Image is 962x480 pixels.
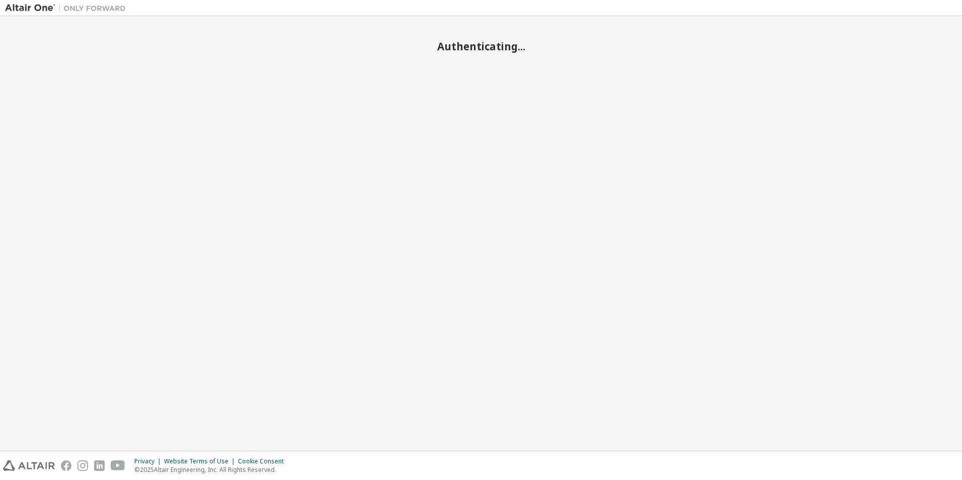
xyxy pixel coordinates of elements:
[134,457,164,465] div: Privacy
[238,457,290,465] div: Cookie Consent
[61,460,71,471] img: facebook.svg
[5,40,957,53] h2: Authenticating...
[111,460,125,471] img: youtube.svg
[3,460,55,471] img: altair_logo.svg
[164,457,238,465] div: Website Terms of Use
[94,460,105,471] img: linkedin.svg
[134,465,290,474] p: © 2025 Altair Engineering, Inc. All Rights Reserved.
[77,460,88,471] img: instagram.svg
[5,3,131,13] img: Altair One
